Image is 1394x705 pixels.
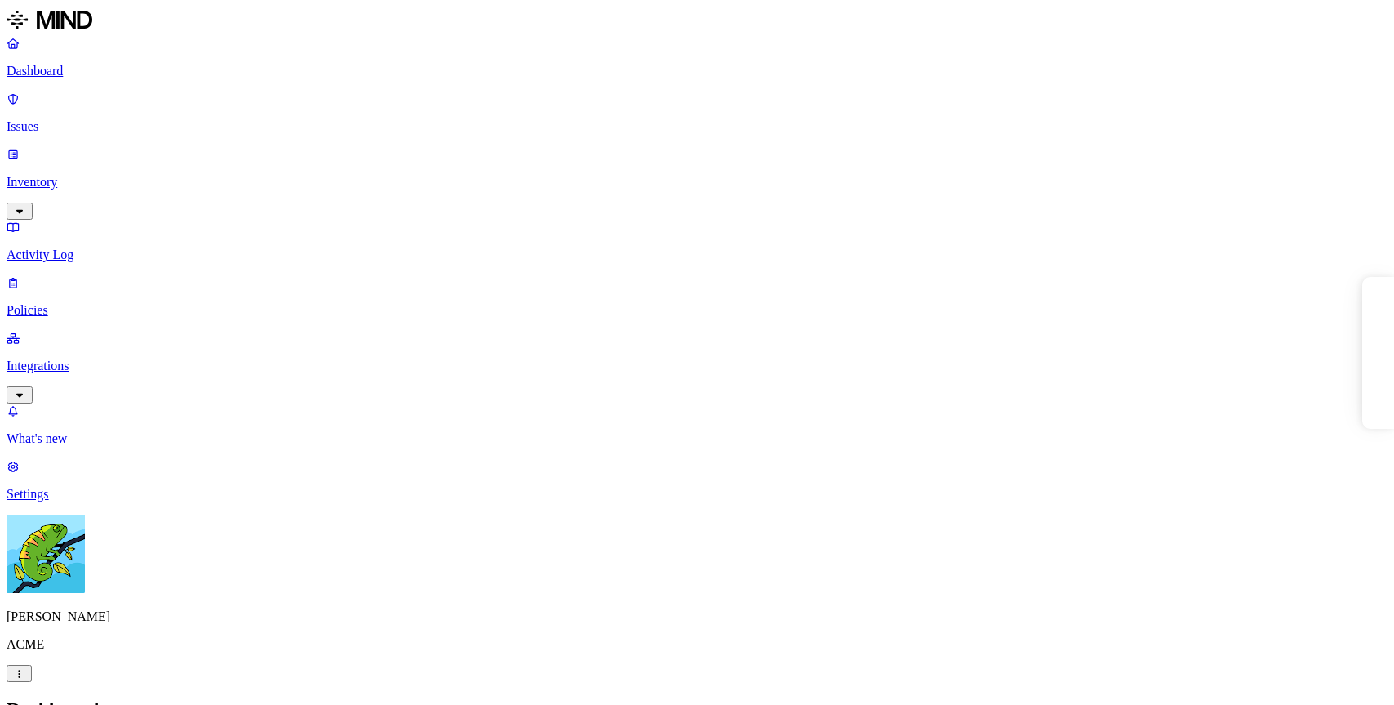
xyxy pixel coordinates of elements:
[7,359,1387,373] p: Integrations
[7,36,1387,78] a: Dashboard
[7,515,85,593] img: Yuval Meshorer
[7,147,1387,217] a: Inventory
[7,275,1387,318] a: Policies
[7,404,1387,446] a: What's new
[7,459,1387,502] a: Settings
[7,248,1387,262] p: Activity Log
[7,7,1387,36] a: MIND
[7,7,92,33] img: MIND
[7,331,1387,401] a: Integrations
[7,637,1387,652] p: ACME
[7,303,1387,318] p: Policies
[7,220,1387,262] a: Activity Log
[7,91,1387,134] a: Issues
[7,64,1387,78] p: Dashboard
[7,119,1387,134] p: Issues
[7,487,1387,502] p: Settings
[7,431,1387,446] p: What's new
[7,175,1387,190] p: Inventory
